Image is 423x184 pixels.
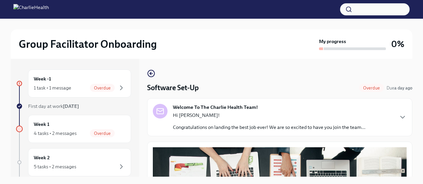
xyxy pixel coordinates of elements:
span: Overdue [90,131,115,136]
h6: Week 2 [34,154,50,161]
a: First day at work[DATE] [16,103,131,110]
span: Overdue [90,85,115,90]
p: Congratulations on landing the best job ever! We are so excited to have you join the team... [173,124,365,131]
strong: [DATE] [63,103,79,109]
strong: a day ago [394,85,412,90]
span: Overdue [359,85,384,90]
span: First day at work [28,103,79,109]
a: Week -11 task • 1 messageOverdue [16,69,131,98]
h4: Software Set-Up [147,83,199,93]
h3: 0% [391,38,404,50]
p: Hi [PERSON_NAME]! [173,112,365,119]
a: Week 25 tasks • 2 messages [16,148,131,176]
a: Week 14 tasks • 2 messagesOverdue [16,115,131,143]
h6: Week -1 [34,75,51,82]
div: 4 tasks • 2 messages [34,130,77,137]
span: Due [387,85,412,90]
div: 5 tasks • 2 messages [34,163,76,170]
h6: Week 1 [34,121,49,128]
strong: My progress [319,38,346,45]
strong: Welcome To The Charlie Health Team! [173,104,258,111]
span: September 23rd, 2025 09:00 [387,85,412,91]
div: 1 task • 1 message [34,84,71,91]
h2: Group Facilitator Onboarding [19,37,157,51]
img: CharlieHealth [13,4,49,15]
